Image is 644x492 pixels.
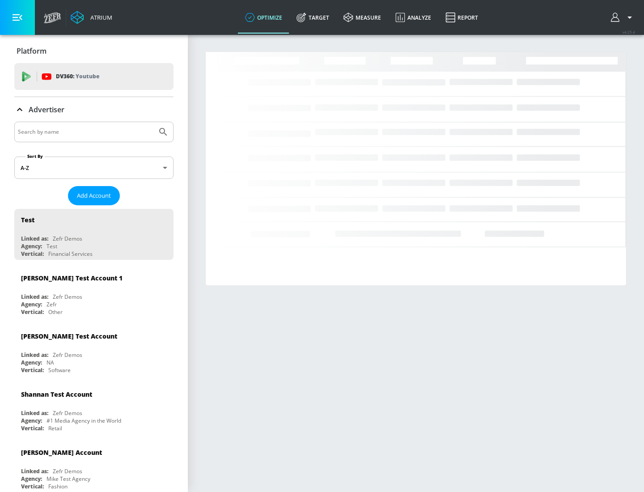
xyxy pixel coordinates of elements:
[53,235,82,242] div: Zefr Demos
[21,467,48,475] div: Linked as:
[68,186,120,205] button: Add Account
[388,1,438,34] a: Analyze
[18,126,153,138] input: Search by name
[21,332,117,340] div: [PERSON_NAME] Test Account
[48,366,71,374] div: Software
[47,242,57,250] div: Test
[14,325,174,376] div: [PERSON_NAME] Test AccountLinked as:Zefr DemosAgency:NAVertical:Software
[47,301,57,308] div: Zefr
[21,448,102,457] div: [PERSON_NAME] Account
[14,63,174,90] div: DV360: Youtube
[21,235,48,242] div: Linked as:
[56,72,99,81] p: DV360:
[21,216,34,224] div: Test
[438,1,485,34] a: Report
[48,250,93,258] div: Financial Services
[21,308,44,316] div: Vertical:
[14,209,174,260] div: TestLinked as:Zefr DemosAgency:TestVertical:Financial Services
[87,13,112,21] div: Atrium
[48,483,68,490] div: Fashion
[14,383,174,434] div: Shannan Test AccountLinked as:Zefr DemosAgency:#1 Media Agency in the WorldVertical:Retail
[623,30,635,34] span: v 4.25.4
[14,97,174,122] div: Advertiser
[14,267,174,318] div: [PERSON_NAME] Test Account 1Linked as:Zefr DemosAgency:ZefrVertical:Other
[21,366,44,374] div: Vertical:
[21,351,48,359] div: Linked as:
[76,72,99,81] p: Youtube
[21,242,42,250] div: Agency:
[21,274,123,282] div: [PERSON_NAME] Test Account 1
[14,157,174,179] div: A-Z
[53,467,82,475] div: Zefr Demos
[21,301,42,308] div: Agency:
[21,250,44,258] div: Vertical:
[21,475,42,483] div: Agency:
[77,191,111,201] span: Add Account
[48,424,62,432] div: Retail
[289,1,336,34] a: Target
[21,390,92,399] div: Shannan Test Account
[47,359,54,366] div: NA
[21,293,48,301] div: Linked as:
[238,1,289,34] a: optimize
[71,11,112,24] a: Atrium
[48,308,63,316] div: Other
[21,424,44,432] div: Vertical:
[29,105,64,115] p: Advertiser
[21,359,42,366] div: Agency:
[14,38,174,64] div: Platform
[47,417,121,424] div: #1 Media Agency in the World
[53,409,82,417] div: Zefr Demos
[21,417,42,424] div: Agency:
[53,351,82,359] div: Zefr Demos
[21,483,44,490] div: Vertical:
[25,153,45,159] label: Sort By
[21,409,48,417] div: Linked as:
[17,46,47,56] p: Platform
[336,1,388,34] a: measure
[47,475,90,483] div: Mike Test Agency
[53,293,82,301] div: Zefr Demos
